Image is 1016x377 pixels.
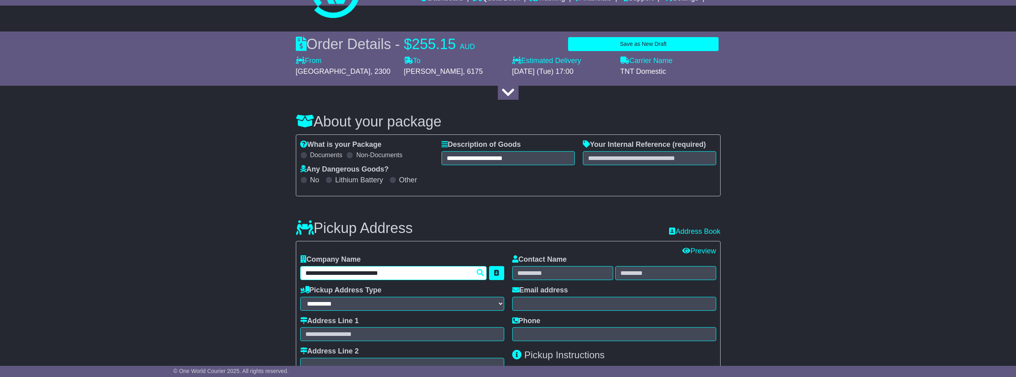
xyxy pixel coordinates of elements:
[370,67,390,75] span: , 2300
[512,255,567,264] label: Contact Name
[300,140,382,149] label: What is your Package
[356,151,402,159] label: Non-Documents
[512,57,612,65] label: Estimated Delivery
[300,255,361,264] label: Company Name
[524,349,604,360] span: Pickup Instructions
[300,165,389,174] label: Any Dangerous Goods?
[404,67,463,75] span: [PERSON_NAME]
[583,140,706,149] label: Your Internal Reference (required)
[300,317,359,326] label: Address Line 1
[300,347,359,356] label: Address Line 2
[669,227,720,236] a: Address Book
[404,57,421,65] label: To
[620,67,721,76] div: TNT Domestic
[296,114,721,130] h3: About your package
[300,286,382,295] label: Pickup Address Type
[173,368,289,374] span: © One World Courier 2025. All rights reserved.
[682,247,716,255] a: Preview
[512,317,541,326] label: Phone
[404,36,412,52] span: $
[335,176,383,185] label: Lithium Battery
[296,67,370,75] span: [GEOGRAPHIC_DATA]
[460,43,475,51] span: AUD
[620,57,673,65] label: Carrier Name
[296,220,413,236] h3: Pickup Address
[442,140,521,149] label: Description of Goods
[512,286,568,295] label: Email address
[399,176,417,185] label: Other
[296,36,475,53] div: Order Details -
[310,176,319,185] label: No
[310,151,343,159] label: Documents
[463,67,483,75] span: , 6175
[568,37,718,51] button: Save as New Draft
[296,57,322,65] label: From
[412,36,456,52] span: 255.15
[512,67,612,76] div: [DATE] (Tue) 17:00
